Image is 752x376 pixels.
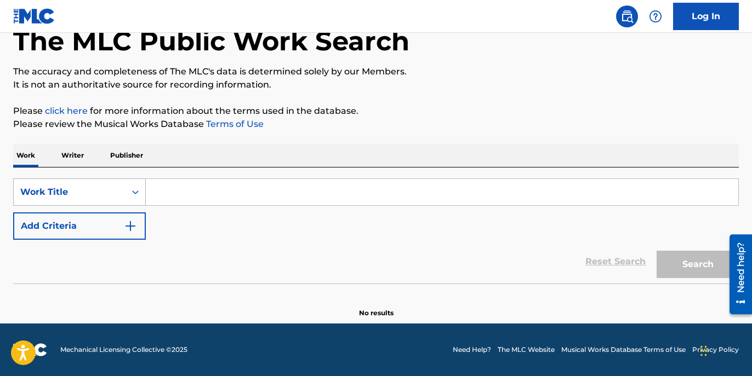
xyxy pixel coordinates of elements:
div: Help [645,5,666,27]
p: Please for more information about the terms used in the database. [13,105,739,118]
a: The MLC Website [498,345,555,355]
iframe: Chat Widget [697,323,752,376]
div: Work Title [20,186,119,199]
p: Publisher [107,144,146,167]
iframe: Resource Center [721,230,752,318]
img: help [649,10,662,23]
p: Writer [58,144,87,167]
a: Terms of Use [204,119,264,129]
a: Musical Works Database Terms of Use [561,345,686,355]
img: logo [13,343,47,356]
div: Drag [700,334,707,367]
button: Add Criteria [13,212,146,240]
p: It is not an authoritative source for recording information. [13,78,739,91]
a: Public Search [616,5,638,27]
img: MLC Logo [13,8,55,24]
a: Log In [673,3,739,30]
p: Work [13,144,38,167]
img: search [620,10,634,23]
form: Search Form [13,178,739,284]
p: Please review the Musical Works Database [13,118,739,131]
p: No results [359,295,394,318]
img: 9d2ae6d4665cec9f34b9.svg [124,219,137,233]
a: click here [45,106,88,116]
a: Privacy Policy [692,345,739,355]
p: The accuracy and completeness of The MLC's data is determined solely by our Members. [13,65,739,78]
h1: The MLC Public Work Search [13,25,409,57]
span: Mechanical Licensing Collective © 2025 [60,345,187,355]
a: Need Help? [453,345,491,355]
